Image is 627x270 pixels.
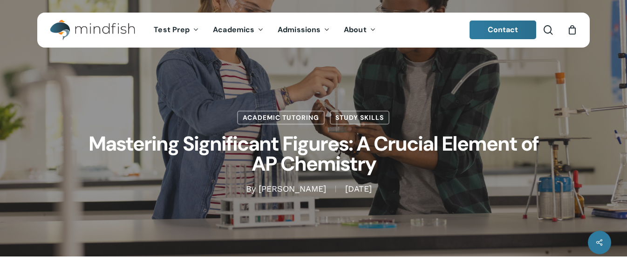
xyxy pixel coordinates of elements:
span: Contact [488,25,518,35]
nav: Main Menu [147,13,382,48]
span: About [344,25,367,35]
span: [DATE] [335,186,381,193]
span: By [246,186,256,193]
h1: Mastering Significant Figures: A Crucial Element of AP Chemistry [81,125,546,183]
a: Contact [470,21,537,39]
header: Main Menu [37,13,590,48]
a: Academics [206,26,271,34]
span: Admissions [278,25,320,35]
a: [PERSON_NAME] [259,184,326,194]
a: Study Skills [330,111,389,125]
a: Test Prep [147,26,206,34]
a: About [337,26,383,34]
span: Test Prep [154,25,190,35]
a: Admissions [271,26,337,34]
a: Academic Tutoring [237,111,325,125]
span: Academics [213,25,254,35]
a: Cart [567,25,577,35]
